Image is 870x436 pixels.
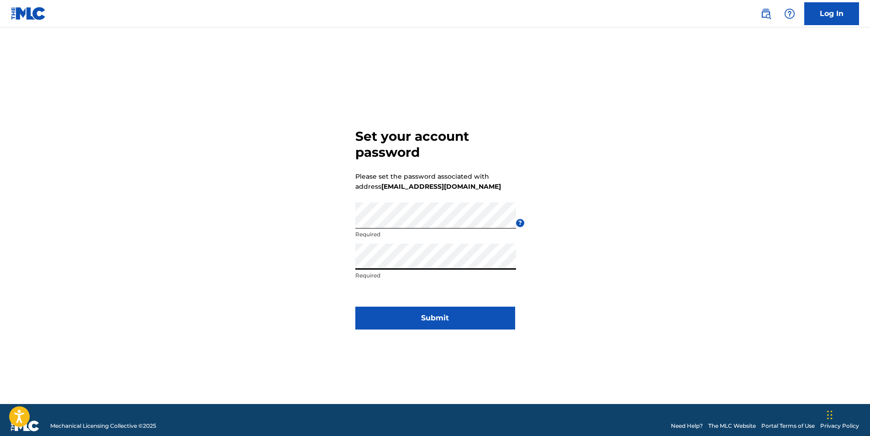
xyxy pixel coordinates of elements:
a: Need Help? [671,422,703,430]
p: Please set the password associated with address [355,171,501,191]
img: search [760,8,771,19]
img: help [784,8,795,19]
a: Portal Terms of Use [761,422,815,430]
iframe: Chat Widget [824,392,870,436]
h3: Set your account password [355,128,515,160]
div: Help [780,5,799,23]
button: Submit [355,307,515,330]
span: ? [516,219,524,227]
img: MLC Logo [11,7,46,20]
span: Mechanical Licensing Collective © 2025 [50,422,156,430]
strong: [EMAIL_ADDRESS][DOMAIN_NAME] [381,182,501,191]
p: Required [355,230,516,239]
div: Drag [827,401,833,429]
a: Public Search [757,5,775,23]
p: Required [355,271,516,280]
a: Privacy Policy [820,422,859,430]
img: logo [11,420,39,431]
a: The MLC Website [708,422,756,430]
a: Log In [804,2,859,25]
